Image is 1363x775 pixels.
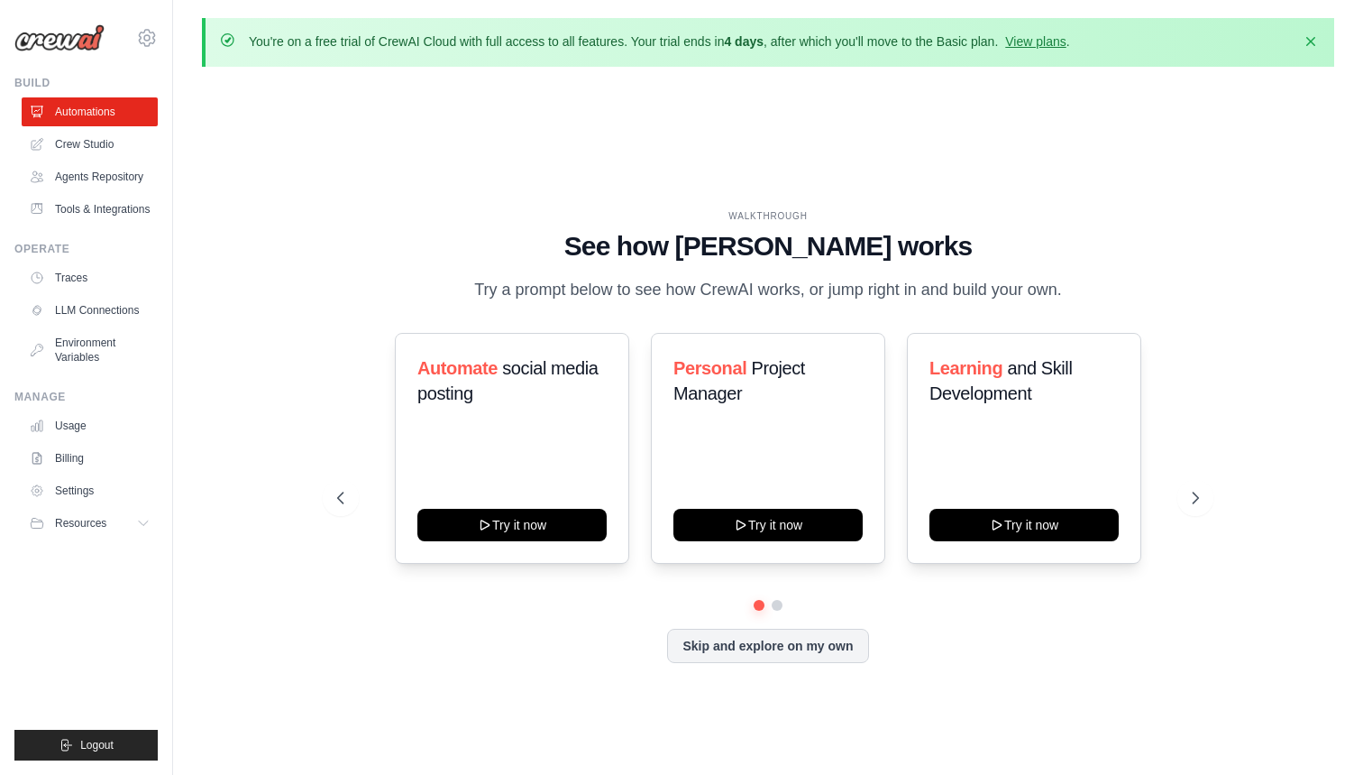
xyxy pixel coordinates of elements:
[22,509,158,538] button: Resources
[673,509,863,541] button: Try it now
[22,195,158,224] a: Tools & Integrations
[22,97,158,126] a: Automations
[337,209,1200,223] div: WALKTHROUGH
[22,296,158,325] a: LLM Connections
[249,32,1070,51] p: You're on a free trial of CrewAI Cloud with full access to all features. Your trial ends in , aft...
[80,738,114,752] span: Logout
[22,476,158,505] a: Settings
[673,358,805,403] span: Project Manager
[22,162,158,191] a: Agents Repository
[417,358,498,378] span: Automate
[929,509,1119,541] button: Try it now
[465,277,1071,303] p: Try a prompt below to see how CrewAI works, or jump right in and build your own.
[417,509,607,541] button: Try it now
[14,76,158,90] div: Build
[337,230,1200,263] h1: See how [PERSON_NAME] works
[673,358,746,378] span: Personal
[22,328,158,372] a: Environment Variables
[22,263,158,292] a: Traces
[667,629,868,663] button: Skip and explore on my own
[929,358,1072,403] span: and Skill Development
[417,358,599,403] span: social media posting
[55,516,106,531] span: Resources
[22,411,158,440] a: Usage
[1005,34,1066,49] a: View plans
[14,390,158,404] div: Manage
[724,34,764,49] strong: 4 days
[14,242,158,256] div: Operate
[14,730,158,761] button: Logout
[14,24,105,51] img: Logo
[22,444,158,473] a: Billing
[22,130,158,159] a: Crew Studio
[929,358,1002,378] span: Learning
